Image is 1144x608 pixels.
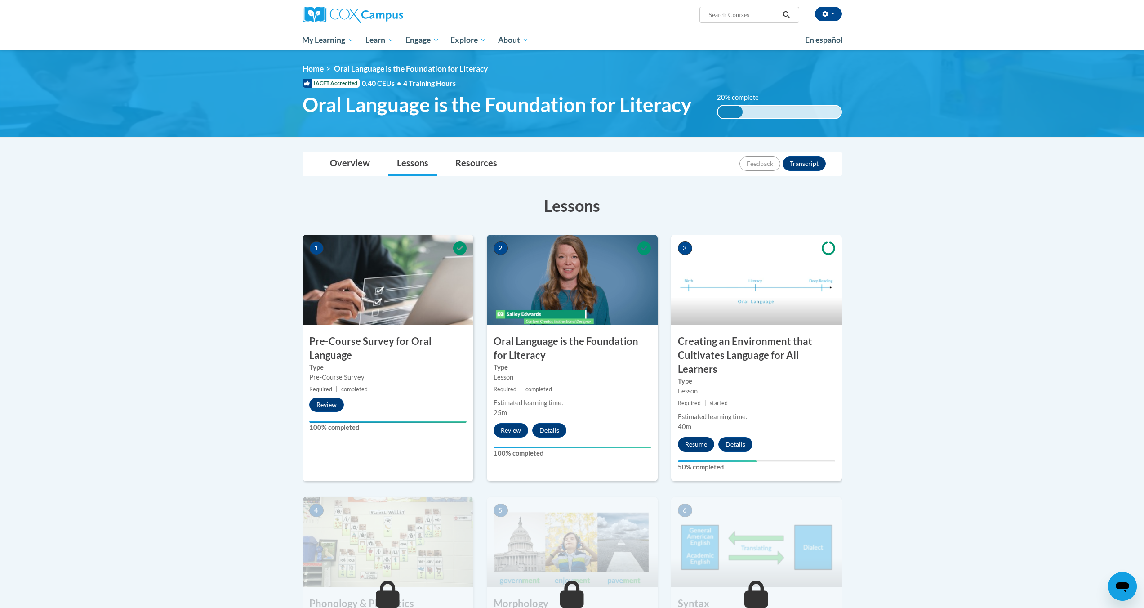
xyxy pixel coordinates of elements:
[494,362,651,372] label: Type
[710,400,728,407] span: started
[678,504,692,517] span: 6
[671,497,842,587] img: Course Image
[678,437,714,452] button: Resume
[678,376,835,386] label: Type
[494,386,516,393] span: Required
[403,79,456,87] span: 4 Training Hours
[289,30,855,50] div: Main menu
[341,386,368,393] span: completed
[309,362,467,372] label: Type
[717,93,769,103] label: 20% complete
[309,372,467,382] div: Pre-Course Survey
[303,64,324,73] a: Home
[303,497,473,587] img: Course Image
[498,35,529,45] span: About
[365,35,394,45] span: Learn
[520,386,522,393] span: |
[303,235,473,325] img: Course Image
[405,35,439,45] span: Engage
[494,241,508,255] span: 2
[303,7,403,23] img: Cox Campus
[360,30,400,50] a: Learn
[678,423,691,430] span: 40m
[303,79,360,88] span: IACET Accredited
[678,386,835,396] div: Lesson
[494,372,651,382] div: Lesson
[303,7,473,23] a: Cox Campus
[309,423,467,433] label: 100% completed
[494,423,528,438] button: Review
[718,106,743,118] div: 20% complete
[362,78,403,88] span: 0.40 CEUs
[334,64,488,73] span: Oral Language is the Foundation for Literacy
[708,9,779,20] input: Search Courses
[445,30,492,50] a: Explore
[494,448,651,458] label: 100% completed
[525,386,552,393] span: completed
[446,152,506,176] a: Resources
[487,335,658,362] h3: Oral Language is the Foundation for Literacy
[400,30,445,50] a: Engage
[815,7,842,21] button: Account Settings
[494,409,507,416] span: 25m
[303,194,842,217] h3: Lessons
[783,156,826,171] button: Transcript
[309,398,344,412] button: Review
[779,9,793,20] button: Search
[532,423,566,438] button: Details
[309,504,324,517] span: 4
[494,447,651,448] div: Your progress
[739,156,780,171] button: Feedback
[492,30,534,50] a: About
[678,412,835,422] div: Estimated learning time:
[303,335,473,362] h3: Pre-Course Survey for Oral Language
[494,398,651,408] div: Estimated learning time:
[799,31,849,49] a: En español
[321,152,379,176] a: Overview
[309,241,324,255] span: 1
[309,386,332,393] span: Required
[678,462,835,472] label: 50% completed
[678,241,692,255] span: 3
[450,35,486,45] span: Explore
[678,400,701,407] span: Required
[678,460,757,462] div: Your progress
[303,93,691,116] span: Oral Language is the Foundation for Literacy
[297,30,360,50] a: My Learning
[718,437,752,452] button: Details
[487,497,658,587] img: Course Image
[336,386,338,393] span: |
[671,235,842,325] img: Course Image
[1108,572,1137,601] iframe: Button to launch messaging window
[487,235,658,325] img: Course Image
[309,421,467,423] div: Your progress
[388,152,437,176] a: Lessons
[671,335,842,376] h3: Creating an Environment that Cultivates Language for All Learners
[704,400,706,407] span: |
[302,35,354,45] span: My Learning
[397,79,401,87] span: •
[805,35,843,45] span: En español
[494,504,508,517] span: 5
